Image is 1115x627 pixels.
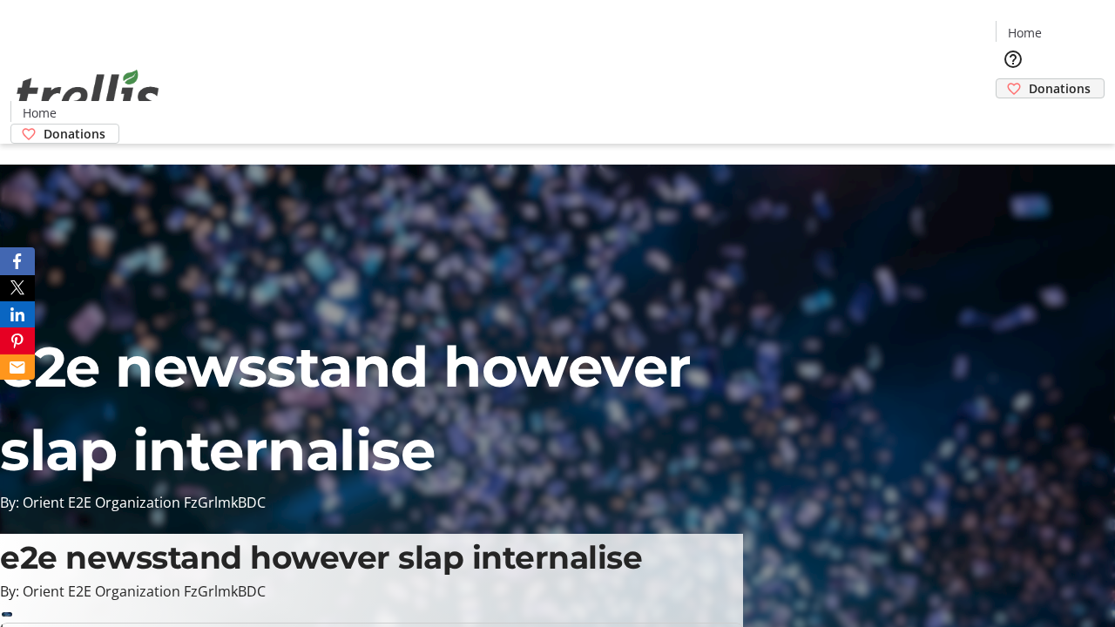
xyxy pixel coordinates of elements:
[11,104,67,122] a: Home
[44,125,105,143] span: Donations
[10,124,119,144] a: Donations
[996,78,1105,98] a: Donations
[996,42,1031,77] button: Help
[10,51,166,138] img: Orient E2E Organization FzGrlmkBDC's Logo
[997,24,1052,42] a: Home
[23,104,57,122] span: Home
[1029,79,1091,98] span: Donations
[1008,24,1042,42] span: Home
[996,98,1031,133] button: Cart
